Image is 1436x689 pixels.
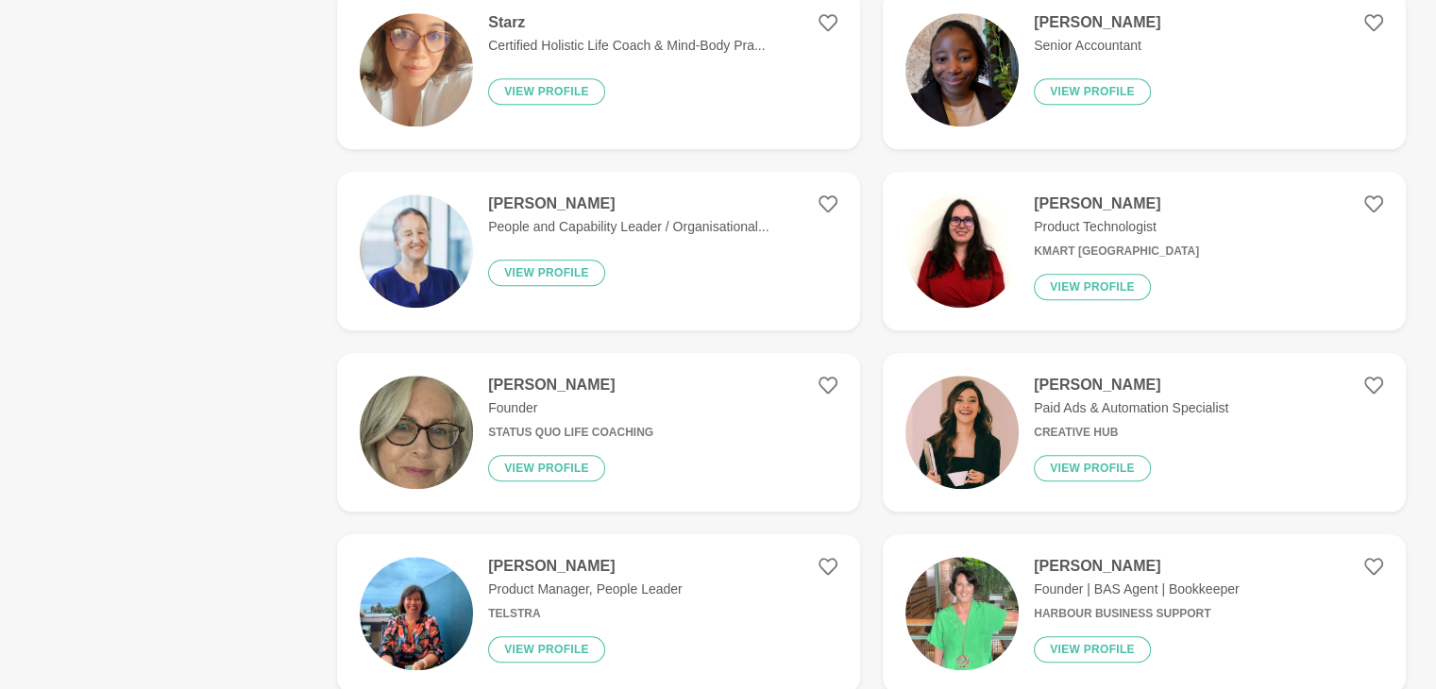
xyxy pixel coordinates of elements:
button: View profile [488,636,605,663]
h6: Creative Hub [1034,426,1228,440]
h4: [PERSON_NAME] [488,376,653,395]
button: View profile [1034,78,1151,105]
img: ec11b24c0aac152775f8df71426d334388dc0d10-1080x1920.jpg [360,13,473,126]
p: Product Manager, People Leader [488,580,682,599]
p: Founder | BAS Agent | Bookkeeper [1034,580,1239,599]
button: View profile [488,455,605,481]
p: Paid Ads & Automation Specialist [1034,398,1228,418]
h4: [PERSON_NAME] [1034,194,1199,213]
button: View profile [488,260,605,286]
p: Founder [488,398,653,418]
a: [PERSON_NAME]FounderStatus Quo Life CoachingView profile [337,353,860,512]
h6: Telstra [488,607,682,621]
button: View profile [488,78,605,105]
h4: [PERSON_NAME] [1034,376,1228,395]
p: Product Technologist [1034,217,1199,237]
h4: [PERSON_NAME] [1034,13,1160,32]
h4: [PERSON_NAME] [488,194,769,213]
img: 8ddcd300b81a807f572ca625d24829f0d2a49af3-580x580.jpg [905,557,1019,670]
p: Certified Holistic Life Coach & Mind-Body Pra... [488,36,765,56]
a: [PERSON_NAME]People and Capability Leader / Organisational...View profile [337,172,860,330]
p: Senior Accountant [1034,36,1160,56]
h6: Kmart [GEOGRAPHIC_DATA] [1034,244,1199,259]
img: 54410d91cae438123b608ef54d3da42d18b8f0e6-2316x3088.jpg [905,13,1019,126]
h4: [PERSON_NAME] [1034,557,1239,576]
h6: Status Quo Life Coaching [488,426,653,440]
a: [PERSON_NAME]Paid Ads & Automation SpecialistCreative HubView profile [883,353,1406,512]
p: People and Capability Leader / Organisational... [488,217,769,237]
img: d84f4935839b754279dca6d42f1898252b6c2d5b-1079x1072.jpg [905,194,1019,308]
h6: Harbour Business Support [1034,607,1239,621]
h4: Starz [488,13,765,32]
button: View profile [1034,636,1151,663]
a: [PERSON_NAME]Product TechnologistKmart [GEOGRAPHIC_DATA]View profile [883,172,1406,330]
img: 537bf1279ae339f29a95704064b1b194eed7836f-1206x1608.jpg [360,557,473,670]
img: 6c7e47c16492af589fd1d5b58525654ea3920635-256x256.jpg [360,194,473,308]
img: a2b5ec4cdb7fbacf9b3896bd53efcf5c26ff86ee-1224x1626.jpg [360,376,473,489]
h4: [PERSON_NAME] [488,557,682,576]
button: View profile [1034,274,1151,300]
button: View profile [1034,455,1151,481]
img: ee0edfca580b48478b9949b37cc6a4240d151855-1440x1440.webp [905,376,1019,489]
